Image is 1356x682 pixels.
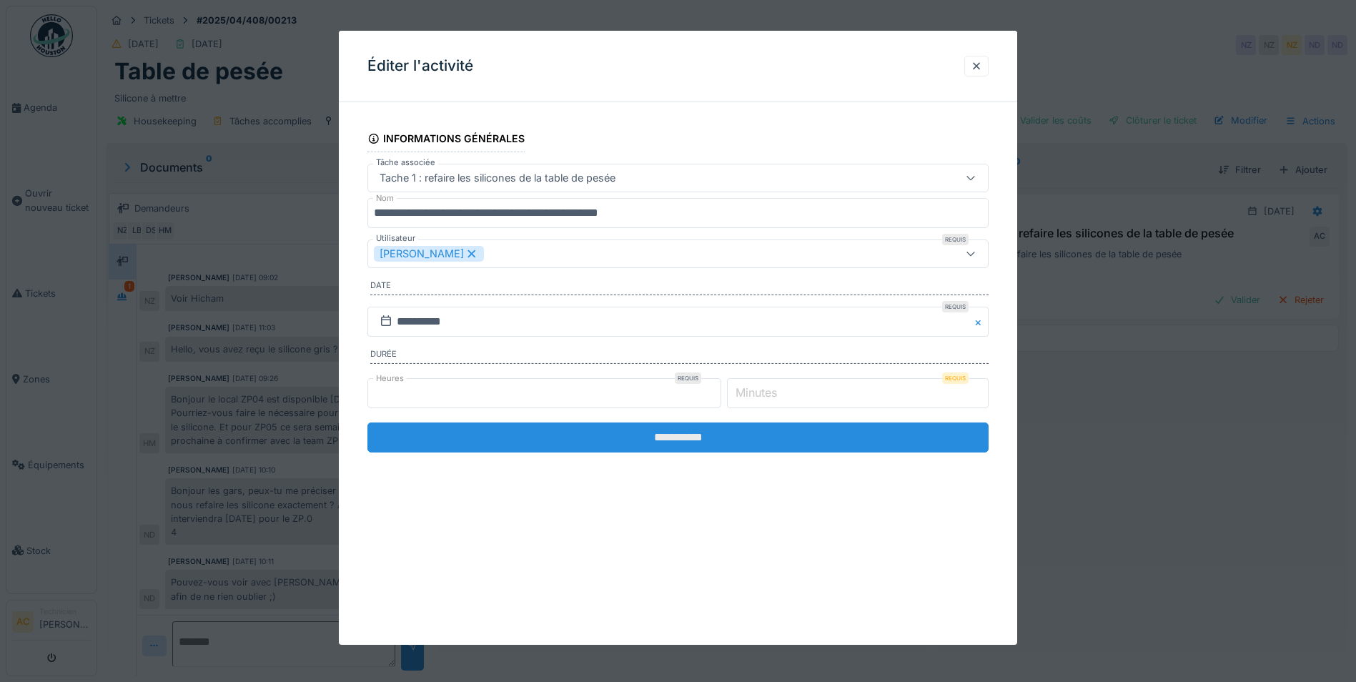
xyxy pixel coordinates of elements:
div: Tache 1 : refaire les silicones de la table de pesée [374,170,621,186]
label: Heures [373,372,407,385]
label: Minutes [733,384,780,401]
label: Date [370,280,989,295]
div: Requis [942,301,969,312]
div: Requis [942,372,969,384]
div: [PERSON_NAME] [374,246,484,262]
div: Informations générales [367,128,525,152]
div: Requis [942,234,969,245]
button: Close [973,307,989,337]
label: Nom [373,192,397,204]
label: Utilisateur [373,232,418,244]
label: Tâche associée [373,157,438,169]
label: Durée [370,348,989,364]
div: Requis [675,372,701,384]
h3: Éditer l'activité [367,57,473,75]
